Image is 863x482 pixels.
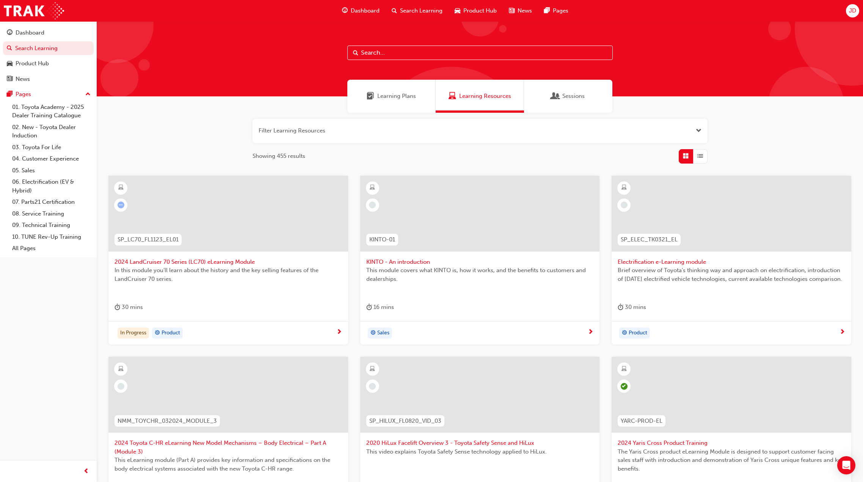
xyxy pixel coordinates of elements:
[588,329,593,336] span: next-icon
[370,183,375,193] span: learningResourceType_ELEARNING-icon
[115,266,342,283] span: In this module you'll learn about the history and the key selling features of the LandCruiser 70 ...
[839,329,845,336] span: next-icon
[618,447,845,473] span: The Yaris Cross product eLearning Module is designed to support customer facing sales staff with ...
[9,208,94,220] a: 08. Service Training
[7,91,13,98] span: pages-icon
[696,126,701,135] button: Open the filter
[455,6,460,16] span: car-icon
[509,6,515,16] span: news-icon
[449,3,503,19] a: car-iconProduct Hub
[553,6,568,15] span: Pages
[115,439,342,456] span: 2024 Toyota C-HR eLearning New Model Mechanisms – Body Electrical – Part A (Module 3)
[3,87,94,101] button: Pages
[562,92,585,101] span: Sessions
[697,152,703,161] span: List
[518,6,532,15] span: News
[436,80,524,113] a: Learning ResourcesLearning Resources
[9,231,94,243] a: 10. TUNE Rev-Up Training
[16,90,31,99] div: Pages
[392,6,397,16] span: search-icon
[629,329,647,337] span: Product
[351,6,380,15] span: Dashboard
[118,183,124,193] span: learningResourceType_ELEARNING-icon
[503,3,538,19] a: news-iconNews
[118,383,124,390] span: learningRecordVerb_NONE-icon
[9,219,94,231] a: 09. Technical Training
[621,183,627,193] span: learningResourceType_ELEARNING-icon
[353,49,358,57] span: Search
[367,92,374,101] span: Learning Plans
[370,328,376,338] span: target-icon
[400,6,442,15] span: Search Learning
[108,176,348,345] a: SP_LC70_FL1123_EL012024 LandCruiser 70 Series (LC70) eLearning ModuleIn this module you'll learn ...
[336,3,386,19] a: guage-iconDashboard
[9,121,94,142] a: 02. New - Toyota Dealer Induction
[118,364,124,374] span: learningResourceType_ELEARNING-icon
[9,176,94,196] a: 06. Electrification (EV & Hybrid)
[9,101,94,121] a: 01. Toyota Academy - 2025 Dealer Training Catalogue
[342,6,348,16] span: guage-icon
[155,328,160,338] span: target-icon
[162,329,180,337] span: Product
[118,202,124,208] span: learningRecordVerb_ATTEMPT-icon
[83,467,89,476] span: prev-icon
[4,2,64,19] img: Trak
[9,153,94,165] a: 04. Customer Experience
[118,417,217,425] span: NMM_TOYCHR_032024_MODULE_3
[683,152,689,161] span: Grid
[846,4,859,17] button: JD
[369,202,376,208] span: learningRecordVerb_NONE-icon
[538,3,574,19] a: pages-iconPages
[366,302,372,312] span: duration-icon
[618,302,646,312] div: 30 mins
[621,235,678,244] span: SP_ELEC_TK0321_EL
[347,46,613,60] input: Search...
[463,6,497,15] span: Product Hub
[621,364,627,374] span: learningResourceType_ELEARNING-icon
[459,92,511,101] span: Learning Resources
[118,235,179,244] span: SP_LC70_FL1123_EL01
[16,75,30,83] div: News
[7,60,13,67] span: car-icon
[377,92,416,101] span: Learning Plans
[3,26,94,40] a: Dashboard
[366,447,594,456] span: This video explains Toyota Safety Sense technology applied to HiLux.
[837,456,855,474] div: Open Intercom Messenger
[7,76,13,83] span: news-icon
[9,243,94,254] a: All Pages
[3,57,94,71] a: Product Hub
[849,6,856,15] span: JD
[370,364,375,374] span: learningResourceType_ELEARNING-icon
[552,92,559,101] span: Sessions
[366,302,394,312] div: 16 mins
[524,80,612,113] a: SessionsSessions
[115,302,120,312] span: duration-icon
[369,417,441,425] span: SP_HILUX_FL0820_VID_03
[3,41,94,55] a: Search Learning
[7,45,12,52] span: search-icon
[449,92,456,101] span: Learning Resources
[618,302,623,312] span: duration-icon
[621,383,628,390] span: learningRecordVerb_PASS-icon
[369,383,376,390] span: learningRecordVerb_NONE-icon
[622,328,627,338] span: target-icon
[366,258,594,266] span: KINTO - An introduction
[377,329,389,337] span: Sales
[9,165,94,176] a: 05. Sales
[115,258,342,266] span: 2024 LandCruiser 70 Series (LC70) eLearning Module
[612,176,851,345] a: SP_ELEC_TK0321_ELElectrification e-Learning moduleBrief overview of Toyota’s thinking way and app...
[360,176,600,345] a: KINTO-01KINTO - An introductionThis module covers what KINTO is, how it works, and the benefits t...
[618,266,845,283] span: Brief overview of Toyota’s thinking way and approach on electrification, introduction of [DATE] e...
[7,30,13,36] span: guage-icon
[544,6,550,16] span: pages-icon
[253,152,305,161] span: Showing 455 results
[369,235,395,244] span: KINTO-01
[118,328,149,339] div: In Progress
[115,302,143,312] div: 30 mins
[366,266,594,283] span: This module covers what KINTO is, how it works, and the benefits to customers and dealerships.
[115,456,342,473] span: This eLearning module (Part A) provides key information and specifications on the body electrical...
[618,258,845,266] span: Electrification e-Learning module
